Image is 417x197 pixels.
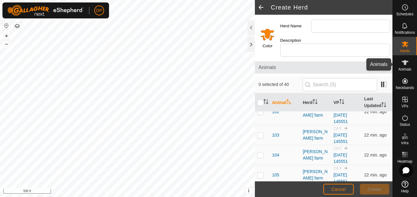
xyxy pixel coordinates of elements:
[245,187,252,194] button: i
[393,178,417,195] a: Help
[368,187,382,192] span: Create
[3,32,10,40] button: +
[343,126,348,131] img: to
[362,93,392,112] th: Last Updated
[400,49,410,53] span: Herds
[303,129,329,141] div: [PERSON_NAME] farm
[360,184,389,195] button: Create
[313,100,318,105] p-sorticon: Activate to sort
[364,172,387,177] span: Aug 26, 2025, 7:38 PM
[339,100,344,105] p-sorticon: Activate to sort
[286,100,291,105] p-sorticon: Activate to sort
[398,68,411,71] span: Animals
[333,172,348,184] a: [DATE] 145551
[271,4,392,11] h2: Create Herd
[280,37,311,44] label: Description
[303,149,329,161] div: [PERSON_NAME] farm
[331,93,362,112] th: VP
[272,109,279,115] span: 102
[303,168,329,181] div: [PERSON_NAME] farm
[395,31,415,34] span: Notifications
[263,100,268,105] p-sorticon: Activate to sort
[3,22,10,29] button: Reset Map
[396,86,414,90] span: Neckbands
[272,172,279,178] span: 105
[303,78,377,91] input: Search (S)
[331,187,346,192] span: Cancel
[263,43,272,49] label: Color
[364,153,387,157] span: Aug 26, 2025, 7:38 PM
[103,189,126,195] a: Privacy Policy
[280,20,311,33] label: Herd Name
[364,133,387,137] span: Aug 26, 2025, 7:38 PM
[397,160,412,163] span: Heatmap
[323,184,354,195] button: Cancel
[259,81,303,88] span: 0 selected of 40
[399,123,410,126] span: Status
[381,103,386,108] p-sorticon: Activate to sort
[364,109,387,114] span: Aug 26, 2025, 7:38 PM
[333,133,348,144] a: [DATE] 145551
[3,40,10,48] button: –
[14,22,21,30] button: Map Layers
[401,104,408,108] span: VPs
[333,166,342,171] span: OFF
[96,7,102,14] span: DP
[7,5,84,16] img: Gallagher Logo
[333,126,342,131] span: OFF
[333,146,342,151] span: OFF
[270,93,300,112] th: Animal
[396,12,413,16] span: Schedules
[300,93,331,112] th: Herd
[134,189,152,195] a: Contact Us
[343,166,348,171] img: to
[272,152,279,158] span: 104
[272,132,279,138] span: 103
[401,189,409,193] span: Help
[333,153,348,164] a: [DATE] 145551
[259,64,389,71] span: Animals
[343,146,348,151] img: to
[333,113,348,124] a: [DATE] 145551
[401,141,408,145] span: Infra
[303,106,329,118] div: [PERSON_NAME] farm
[248,188,249,193] span: i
